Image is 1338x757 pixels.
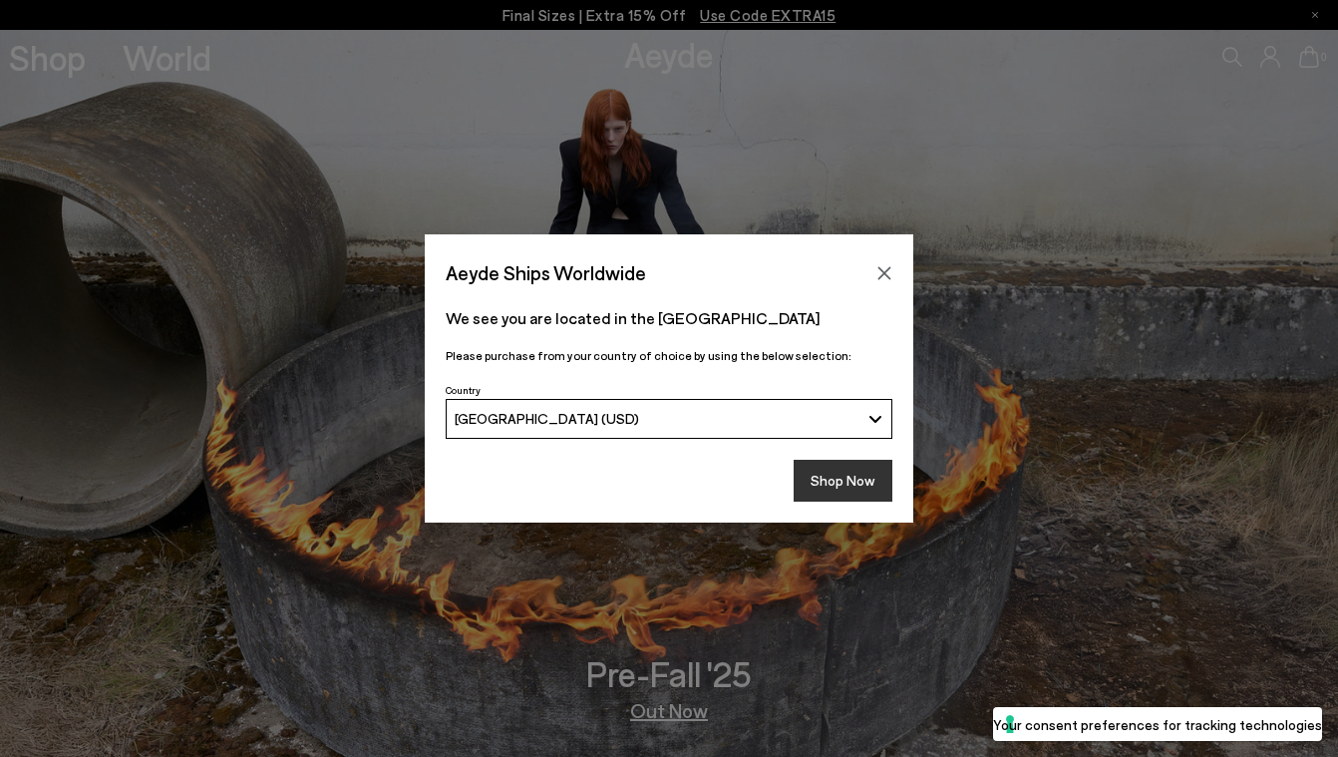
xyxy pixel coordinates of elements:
span: [GEOGRAPHIC_DATA] (USD) [455,410,639,427]
span: Aeyde Ships Worldwide [446,255,646,290]
span: Country [446,384,481,396]
button: Close [869,258,899,288]
p: Please purchase from your country of choice by using the below selection: [446,346,892,365]
label: Your consent preferences for tracking technologies [993,714,1322,735]
button: Your consent preferences for tracking technologies [993,707,1322,741]
p: We see you are located in the [GEOGRAPHIC_DATA] [446,306,892,330]
button: Shop Now [794,460,892,502]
